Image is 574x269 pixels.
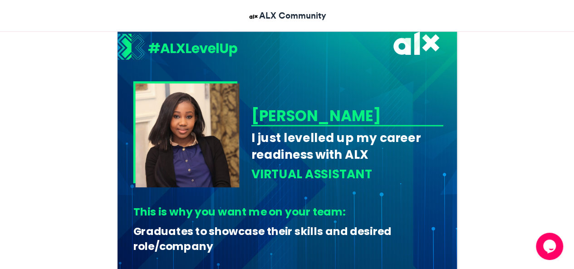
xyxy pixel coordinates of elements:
[251,105,440,126] div: [PERSON_NAME]
[135,83,239,187] img: 1758546988.235-b2dcae4267c1926e4edbba7f5065fdc4d8f11412.png
[251,166,443,199] div: Virtual Assistant Programme
[248,11,259,22] img: ALX Community
[536,233,565,260] iframe: chat widget
[118,33,237,62] img: 1721821317.056-e66095c2f9b7be57613cf5c749b4708f54720bc2.png
[133,204,436,219] div: This is why you want me on your team:
[251,129,443,162] div: I just levelled up my career readiness with ALX
[248,9,326,22] a: ALX Community
[133,224,436,254] div: Graduates to showcase their skills and desired role/company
